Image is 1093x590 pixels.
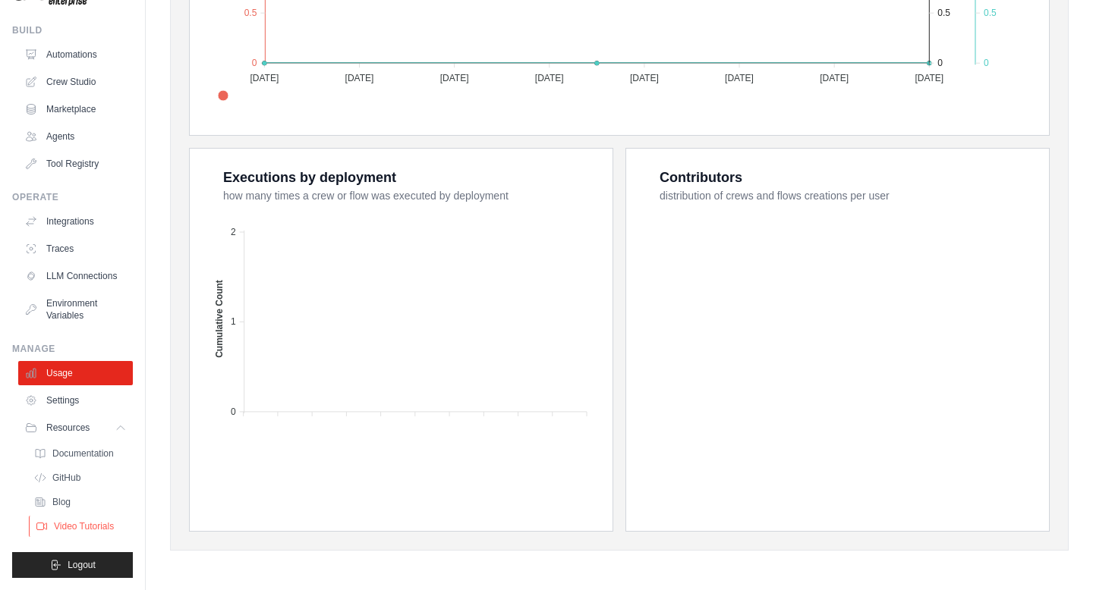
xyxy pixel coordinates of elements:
[18,152,133,176] a: Tool Registry
[12,343,133,355] div: Manage
[52,447,114,460] span: Documentation
[244,8,257,18] tspan: 0.5
[231,406,236,417] tspan: 0
[46,422,90,434] span: Resources
[27,443,133,464] a: Documentation
[630,73,659,83] tspan: [DATE]
[440,73,469,83] tspan: [DATE]
[223,167,396,188] div: Executions by deployment
[18,70,133,94] a: Crew Studio
[214,280,225,358] text: Cumulative Count
[231,316,236,327] tspan: 1
[54,520,114,532] span: Video Tutorials
[18,97,133,121] a: Marketplace
[915,73,943,83] tspan: [DATE]
[660,167,742,188] div: Contributors
[18,388,133,413] a: Settings
[984,58,989,68] tspan: 0
[29,516,134,537] a: Video Tutorials
[223,188,594,203] dt: how many times a crew or flow was executed by deployment
[18,209,133,234] a: Integrations
[252,58,257,68] tspan: 0
[250,73,279,83] tspan: [DATE]
[820,73,849,83] tspan: [DATE]
[725,73,754,83] tspan: [DATE]
[18,264,133,288] a: LLM Connections
[18,361,133,385] a: Usage
[937,8,950,18] tspan: 0.5
[27,491,133,513] a: Blog
[68,559,96,571] span: Logout
[52,496,71,508] span: Blog
[937,58,943,68] tspan: 0
[12,552,133,578] button: Logout
[18,237,133,261] a: Traces
[18,291,133,328] a: Environment Variables
[12,24,133,36] div: Build
[345,73,374,83] tspan: [DATE]
[18,42,133,67] a: Automations
[231,227,236,237] tspan: 2
[535,73,564,83] tspan: [DATE]
[660,188,1031,203] dt: distribution of crews and flows creations per user
[18,124,133,149] a: Agents
[18,416,133,440] button: Resources
[984,8,997,18] tspan: 0.5
[27,467,133,488] a: GitHub
[52,472,80,484] span: GitHub
[12,191,133,203] div: Operate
